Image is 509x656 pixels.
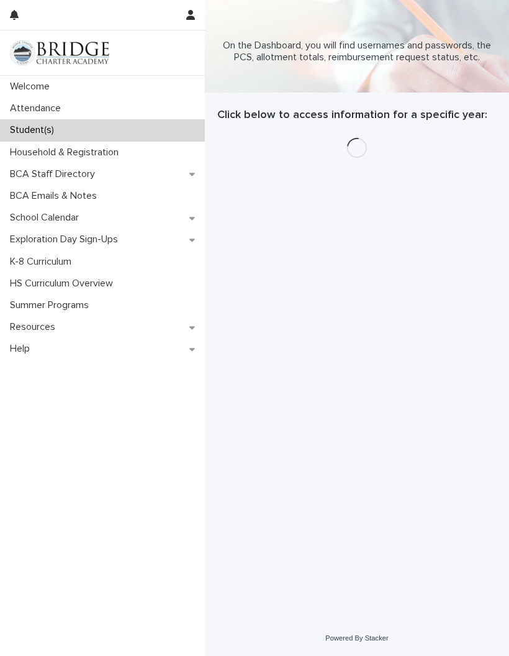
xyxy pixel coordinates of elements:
[5,81,60,93] p: Welcome
[5,343,40,355] p: Help
[5,168,105,180] p: BCA Staff Directory
[5,299,99,311] p: Summer Programs
[5,102,71,114] p: Attendance
[5,234,128,245] p: Exploration Day Sign-Ups
[5,278,123,289] p: HS Curriculum Overview
[5,124,64,136] p: Student(s)
[5,256,81,268] p: K-8 Curriculum
[217,108,497,123] h1: Click below to access information for a specific year:
[5,190,107,202] p: BCA Emails & Notes
[325,634,388,642] a: Powered By Stacker
[5,212,89,224] p: School Calendar
[5,147,128,158] p: Household & Registration
[217,40,497,63] p: On the Dashboard, you will find usernames and passwords, the PCS, allotment totals, reimbursement...
[10,40,109,65] img: V1C1m3IdTEidaUdm9Hs0
[5,321,65,333] p: Resources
